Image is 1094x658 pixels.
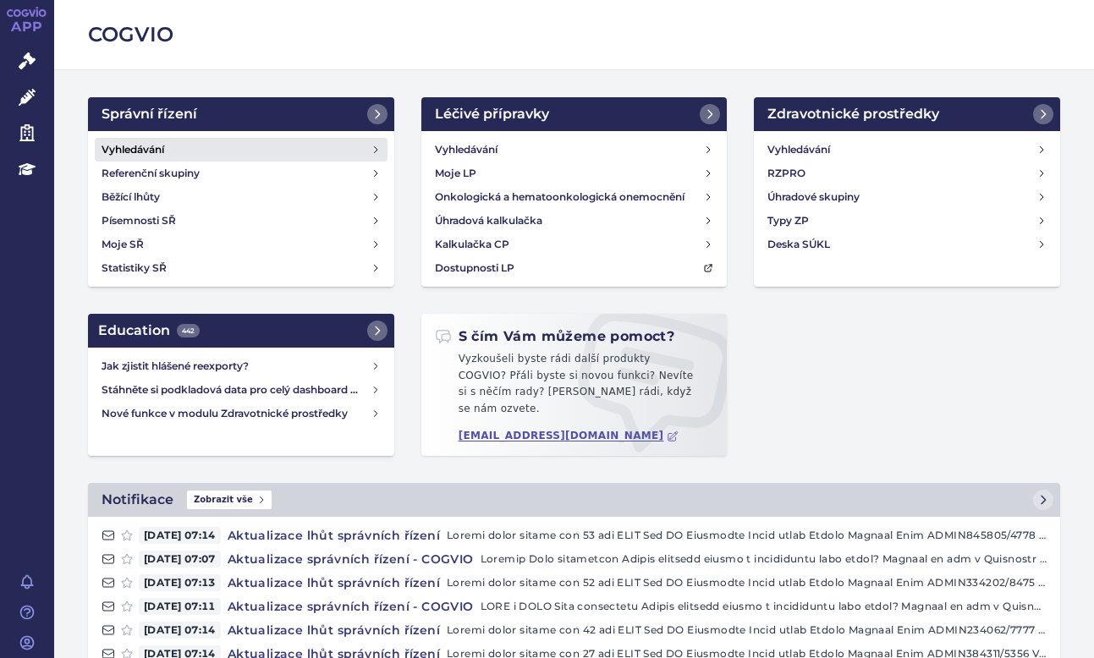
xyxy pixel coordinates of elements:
[428,256,721,280] a: Dostupnosti LP
[761,185,1053,209] a: Úhradové skupiny
[139,622,221,639] span: [DATE] 07:14
[767,165,805,182] h4: RZPRO
[102,104,197,124] h2: Správní řízení
[95,209,388,233] a: Písemnosti SŘ
[95,354,388,378] a: Jak zjistit hlášené reexporty?
[435,212,542,229] h4: Úhradová kalkulačka
[139,598,221,615] span: [DATE] 07:11
[435,165,476,182] h4: Moje LP
[761,162,1053,185] a: RZPRO
[767,104,939,124] h2: Zdravotnické prostředky
[221,622,447,639] h4: Aktualizace lhůt správních řízení
[481,598,1047,615] p: LORE i DOLO Sita consectetu Adipis elitsedd eiusmo t incididuntu labo etdol? Magnaal en adm v Qui...
[177,324,200,337] span: 442
[102,236,144,253] h4: Moje SŘ
[428,162,721,185] a: Moje LP
[88,483,1060,517] a: NotifikaceZobrazit vše
[761,138,1053,162] a: Vyhledávání
[428,233,721,256] a: Kalkulačka CP
[421,97,728,131] a: Léčivé přípravky
[221,551,481,568] h4: Aktualizace správních řízení - COGVIO
[447,574,1047,591] p: Loremi dolor sitame con 52 adi ELIT Sed DO Eiusmodte Incid utlab Etdolo Magnaal Enim ADMIN334202/...
[139,574,221,591] span: [DATE] 07:13
[102,358,371,375] h4: Jak zjistit hlášené reexporty?
[102,189,160,206] h4: Běžící lhůty
[102,165,200,182] h4: Referenční skupiny
[221,574,447,591] h4: Aktualizace lhůt správních řízení
[221,598,481,615] h4: Aktualizace správních řízení - COGVIO
[88,314,394,348] a: Education442
[221,527,447,544] h4: Aktualizace lhůt správních řízení
[435,351,714,424] p: Vyzkoušeli byste rádi další produkty COGVIO? Přáli byste si novou funkci? Nevíte si s něčím rady?...
[435,327,675,346] h2: S čím Vám můžeme pomoct?
[767,212,809,229] h4: Typy ZP
[139,527,221,544] span: [DATE] 07:14
[435,260,514,277] h4: Dostupnosti LP
[428,138,721,162] a: Vyhledávání
[481,551,1047,568] p: Loremip Dolo sitametcon Adipis elitsedd eiusmo t incididuntu labo etdol? Magnaal en adm v Quisnos...
[95,185,388,209] a: Běžící lhůty
[95,256,388,280] a: Statistiky SŘ
[88,20,1060,49] h2: COGVIO
[761,209,1053,233] a: Typy ZP
[187,491,272,509] span: Zobrazit vše
[95,233,388,256] a: Moje SŘ
[761,233,1053,256] a: Deska SÚKL
[102,260,167,277] h4: Statistiky SŘ
[139,551,221,568] span: [DATE] 07:07
[767,236,830,253] h4: Deska SÚKL
[767,141,830,158] h4: Vyhledávání
[428,209,721,233] a: Úhradová kalkulačka
[102,141,164,158] h4: Vyhledávání
[447,622,1047,639] p: Loremi dolor sitame con 42 adi ELIT Sed DO Eiusmodte Incid utlab Etdolo Magnaal Enim ADMIN234062/...
[767,189,860,206] h4: Úhradové skupiny
[435,189,684,206] h4: Onkologická a hematoonkologická onemocnění
[102,212,176,229] h4: Písemnosti SŘ
[435,104,549,124] h2: Léčivé přípravky
[435,236,509,253] h4: Kalkulačka CP
[754,97,1060,131] a: Zdravotnické prostředky
[102,490,173,510] h2: Notifikace
[447,527,1047,544] p: Loremi dolor sitame con 53 adi ELIT Sed DO Eiusmodte Incid utlab Etdolo Magnaal Enim ADMIN845805/...
[428,185,721,209] a: Onkologická a hematoonkologická onemocnění
[102,381,371,398] h4: Stáhněte si podkladová data pro celý dashboard nebo obrázek grafu v COGVIO App modulu Analytics
[95,138,388,162] a: Vyhledávání
[459,430,679,442] a: [EMAIL_ADDRESS][DOMAIN_NAME]
[95,162,388,185] a: Referenční skupiny
[98,321,200,341] h2: Education
[88,97,394,131] a: Správní řízení
[435,141,498,158] h4: Vyhledávání
[95,402,388,425] a: Nové funkce v modulu Zdravotnické prostředky
[95,378,388,402] a: Stáhněte si podkladová data pro celý dashboard nebo obrázek grafu v COGVIO App modulu Analytics
[102,405,371,422] h4: Nové funkce v modulu Zdravotnické prostředky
